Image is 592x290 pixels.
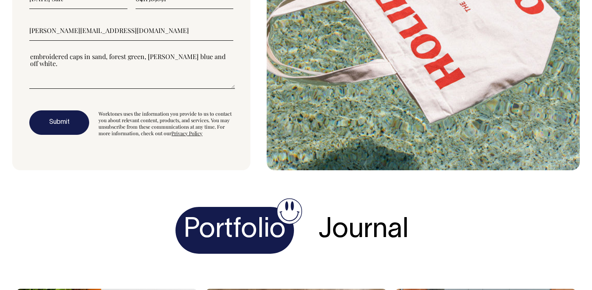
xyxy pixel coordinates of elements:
[171,130,202,136] a: Privacy Policy
[310,207,417,254] h4: Journal
[29,20,233,41] input: Email (required)
[29,110,89,135] button: Submit
[175,207,294,254] h4: Portfolio
[99,110,233,136] div: Worktones uses the information you provide to us to contact you about relevant content, products,...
